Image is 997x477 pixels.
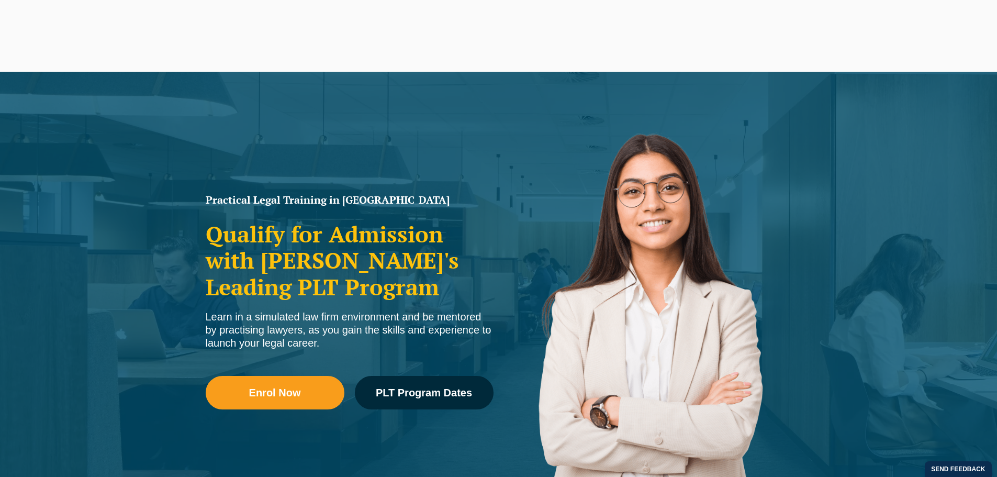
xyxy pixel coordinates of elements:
[376,387,472,398] span: PLT Program Dates
[206,221,494,300] h2: Qualify for Admission with [PERSON_NAME]'s Leading PLT Program
[355,376,494,409] a: PLT Program Dates
[206,310,494,350] div: Learn in a simulated law firm environment and be mentored by practising lawyers, as you gain the ...
[206,376,344,409] a: Enrol Now
[249,387,301,398] span: Enrol Now
[206,195,494,205] h1: Practical Legal Training in [GEOGRAPHIC_DATA]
